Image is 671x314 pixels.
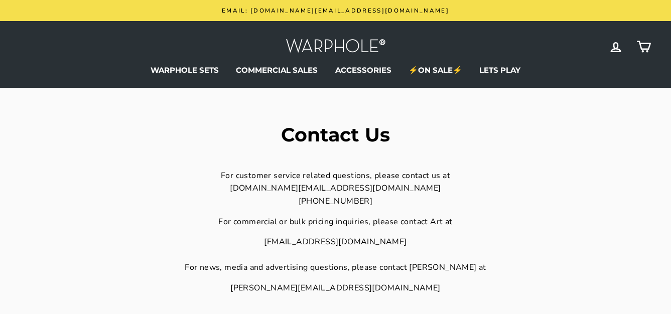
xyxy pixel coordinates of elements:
a: ⚡ON SALE⚡ [401,63,470,78]
div: [DOMAIN_NAME][EMAIL_ADDRESS][DOMAIN_NAME] [100,182,571,195]
div: [PHONE_NUMBER] [100,195,571,208]
div: For customer service related questions, please contact us at [100,170,571,183]
a: LETS PLAY [472,63,528,78]
h1: Contact Us [100,125,571,144]
a: COMMERCIAL SALES [228,63,325,78]
div: [EMAIL_ADDRESS][DOMAIN_NAME] For news, media and advertising questions, please contact [PERSON_NA... [100,236,571,274]
ul: Primary [20,63,651,78]
a: ACCESSORIES [328,63,399,78]
div: [PERSON_NAME][EMAIL_ADDRESS][DOMAIN_NAME] [100,282,571,295]
img: Warphole [286,36,386,58]
span: Email: [DOMAIN_NAME][EMAIL_ADDRESS][DOMAIN_NAME] [222,7,449,15]
a: WARPHOLE SETS [143,63,226,78]
a: Email: [DOMAIN_NAME][EMAIL_ADDRESS][DOMAIN_NAME] [23,5,648,16]
div: For commercial or bulk pricing inquiries, please contact Art at [100,216,571,229]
